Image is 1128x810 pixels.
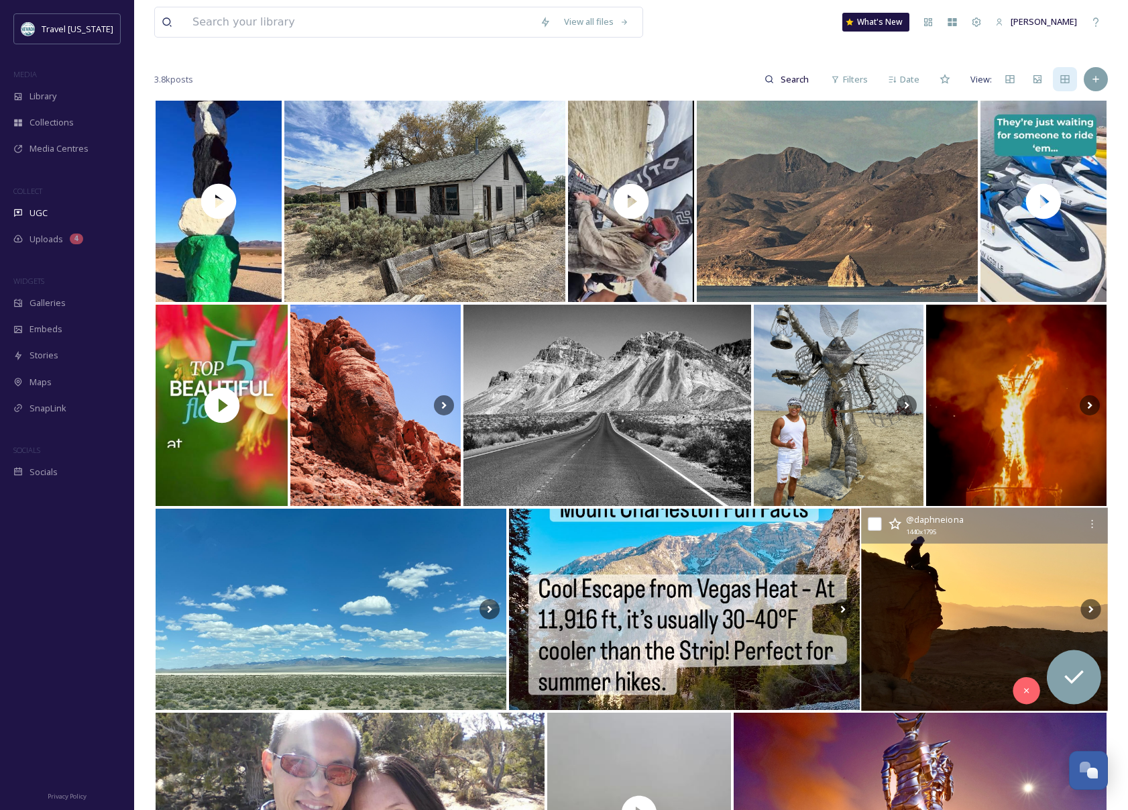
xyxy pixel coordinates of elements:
span: UGC [30,207,48,219]
span: SnapLink [30,402,66,415]
a: View all files [557,9,636,35]
input: Search your library [186,7,533,37]
span: Date [900,73,919,86]
div: 4 [70,234,83,244]
img: download.jpeg [21,22,35,36]
input: Search [774,66,817,93]
img: thumbnail [568,101,694,302]
span: WIDGETS [13,276,44,286]
span: Maps [30,376,52,389]
button: Open Chat [1069,751,1108,790]
img: #pyramidlake#pyramidlakenevada#pyramidlakenv#pyramidlakepaiutetribe#pyramidlakepaiute#sutcliffenv... [697,101,978,302]
span: Travel [US_STATE] [42,23,113,35]
span: COLLECT [13,186,42,196]
img: #silverspringsnv#silverspringsnevada#lyoncounty#nevadaabandoned#urbex_nevada#urbex_abandoned_ #ne... [284,101,565,302]
span: Stories [30,349,58,362]
span: SOCIALS [13,445,40,455]
span: Privacy Policy [48,792,87,801]
span: Collections [30,116,74,129]
img: Desert dump cause I need to make space on my phone. ✌️ #desertedplaces #happiertraveling #mothern... [156,509,506,710]
span: @ daphneiona [906,513,964,525]
a: [PERSON_NAME] [989,9,1084,35]
span: 1440 x 1795 [906,527,936,538]
span: Galleries [30,297,66,309]
span: Embeds [30,323,62,336]
img: thumbnail [156,305,288,506]
img: thumbnail [156,101,282,302]
img: Valley of Fire #valleyoffire #valleyoffirestatepark #nevada #nevadalife #lasvegas #vegas #nationa... [290,305,461,506]
span: Socials [30,466,58,478]
span: Media Centres [30,142,89,155]
span: Uploads [30,233,63,246]
span: 3.8k posts [154,73,193,86]
span: [PERSON_NAME] [1011,15,1077,28]
img: thumbnail [980,101,1107,302]
a: Privacy Policy [48,787,87,803]
span: Library [30,90,56,103]
img: Lake Mead National Recreation Area. A land of colorful, tilting rock, winding roads, and vast hor... [463,305,751,506]
img: Desert daze, playa haze ☀️ #burningman #burningman2025 #blackrockdesert #blackrockcity #desert #d... [754,305,924,506]
span: View: [970,73,992,86]
img: I’m not expecting you to care - Matthew Bellamy • #fortheloveofnature #fortheloveofphotography #f... [861,508,1107,711]
span: Filters [843,73,868,86]
img: Burning Man 2025… #burningman2025 #blackrockcity #burningman #blackrockdesert #burningmanart [926,305,1107,506]
a: What's New [842,13,909,32]
img: We’ve been guiding visitors to Mount Charleston for years—let us show you the trails, snow-capped... [509,509,860,710]
span: MEDIA [13,69,37,79]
